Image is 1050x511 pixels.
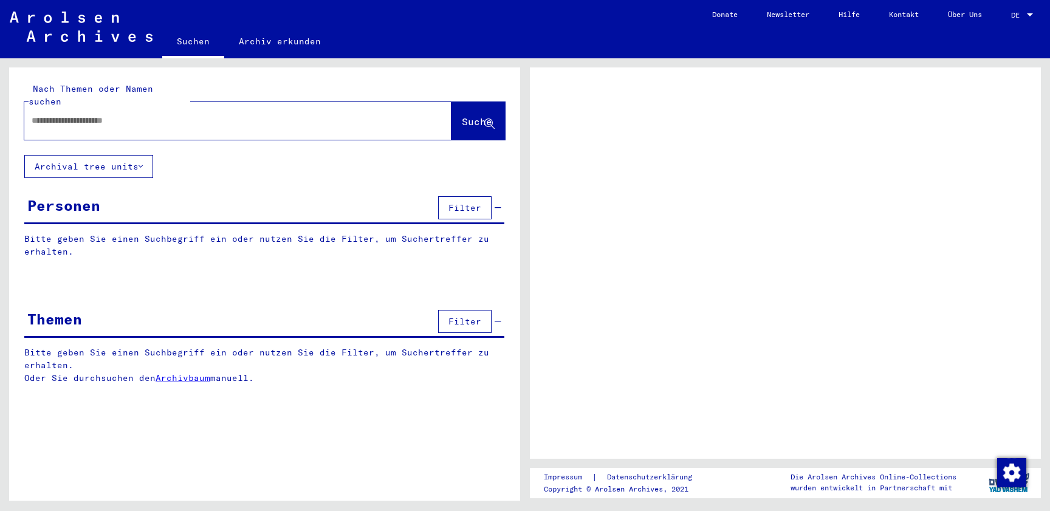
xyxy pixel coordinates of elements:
[162,27,224,58] a: Suchen
[448,316,481,327] span: Filter
[24,233,504,258] p: Bitte geben Sie einen Suchbegriff ein oder nutzen Sie die Filter, um Suchertreffer zu erhalten.
[997,458,1026,487] img: Zustimmung ändern
[448,202,481,213] span: Filter
[1011,11,1024,19] span: DE
[438,196,492,219] button: Filter
[986,467,1032,498] img: yv_logo.png
[597,471,707,484] a: Datenschutzerklärung
[24,155,153,178] button: Archival tree units
[544,471,707,484] div: |
[27,308,82,330] div: Themen
[224,27,335,56] a: Archiv erkunden
[791,482,956,493] p: wurden entwickelt in Partnerschaft mit
[156,372,210,383] a: Archivbaum
[27,194,100,216] div: Personen
[29,83,153,107] mat-label: Nach Themen oder Namen suchen
[544,484,707,495] p: Copyright © Arolsen Archives, 2021
[462,115,492,128] span: Suche
[451,102,505,140] button: Suche
[544,471,592,484] a: Impressum
[24,346,505,385] p: Bitte geben Sie einen Suchbegriff ein oder nutzen Sie die Filter, um Suchertreffer zu erhalten. O...
[438,310,492,333] button: Filter
[10,12,153,42] img: Arolsen_neg.svg
[791,472,956,482] p: Die Arolsen Archives Online-Collections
